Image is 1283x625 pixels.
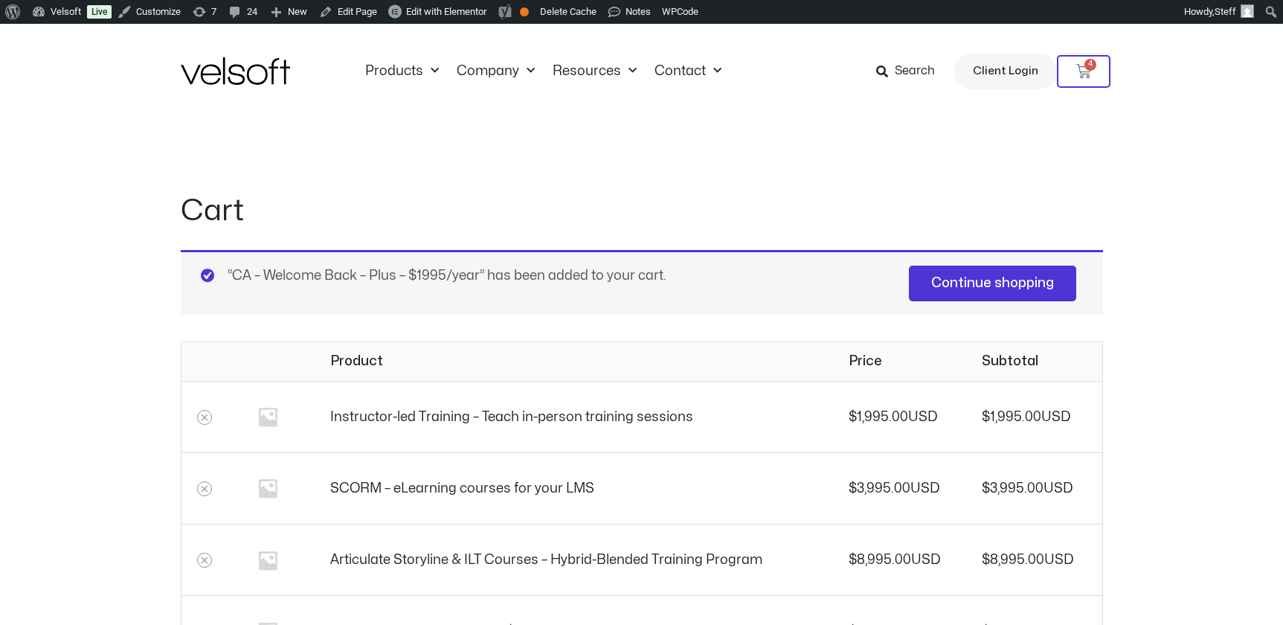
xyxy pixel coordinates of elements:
span: 4 [1084,59,1096,71]
img: Placeholder [242,391,294,443]
a: Live [87,5,112,19]
td: SCORM – eLearning courses for your LMS [317,452,835,524]
a: Remove Articulate Storyline & ILT Courses - Hybrid-Blended Training Program from cart [197,553,212,568]
a: Client Login [954,54,1057,89]
div: OK [520,7,529,16]
th: Product [317,342,835,381]
th: Price [835,342,968,381]
a: Search [876,59,945,84]
nav: Menu [356,63,730,80]
a: ContactMenu Toggle [646,63,730,80]
bdi: 3,995.00 [982,482,1044,495]
img: Placeholder [242,534,294,586]
span: $ [982,554,990,566]
span: Search [895,62,935,81]
iframe: chat widget [1094,592,1276,625]
span: $ [849,482,857,495]
th: Subtotal [968,342,1102,381]
img: Placeholder [242,462,294,514]
span: Steff [1215,6,1236,17]
span: Client Login [973,62,1038,81]
bdi: 8,995.00 [982,554,1044,566]
span: $ [982,482,990,495]
a: 4 [1057,55,1110,88]
a: Remove SCORM - eLearning courses for your LMS from cart [197,481,212,496]
span: $ [982,411,990,423]
h1: Cart [181,190,1103,232]
span: $ [849,411,857,423]
div: “CA – Welcome Back – Plus – $1995/year” has been added to your cart. [181,250,1103,315]
td: Articulate Storyline & ILT Courses – Hybrid-Blended Training Program [317,524,835,595]
a: ResourcesMenu Toggle [544,63,646,80]
a: ProductsMenu Toggle [356,63,448,80]
bdi: 1,995.00 [982,411,1041,423]
span: $ [849,554,857,566]
a: Remove Instructor-led Training - Teach in-person training sessions from cart [197,410,212,425]
bdi: 3,995.00 [849,482,910,495]
a: Continue shopping [909,266,1076,301]
bdi: 1,995.00 [849,411,908,423]
td: Instructor-led Training – Teach in-person training sessions [317,381,835,452]
bdi: 8,995.00 [849,554,911,566]
a: CompanyMenu Toggle [448,63,544,80]
span: Edit with Elementor [406,6,486,17]
img: Velsoft Training Materials [181,57,290,85]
